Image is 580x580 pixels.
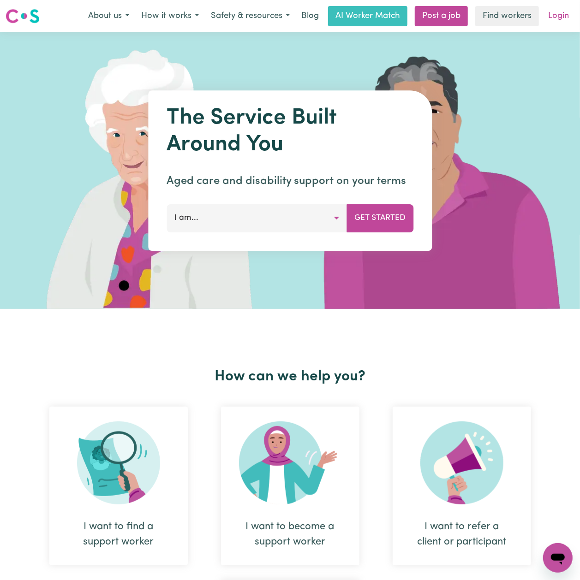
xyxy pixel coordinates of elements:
[6,8,40,24] img: Careseekers logo
[543,6,574,26] a: Login
[205,6,296,26] button: Safety & resources
[82,6,135,26] button: About us
[243,519,337,550] div: I want to become a support worker
[415,519,509,550] div: I want to refer a client or participant
[393,407,531,565] div: I want to refer a client or participant
[6,6,40,27] a: Careseekers logo
[49,407,188,565] div: I want to find a support worker
[296,6,324,26] a: Blog
[347,204,413,232] button: Get Started
[415,6,468,26] a: Post a job
[543,543,573,573] iframe: Button to launch messaging window
[77,421,160,504] img: Search
[33,368,548,385] h2: How can we help you?
[135,6,205,26] button: How it works
[239,421,341,504] img: Become Worker
[420,421,503,504] img: Refer
[475,6,539,26] a: Find workers
[221,407,359,565] div: I want to become a support worker
[167,204,347,232] button: I am...
[167,105,413,158] h1: The Service Built Around You
[328,6,407,26] a: AI Worker Match
[72,519,166,550] div: I want to find a support worker
[167,173,413,189] p: Aged care and disability support on your terms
